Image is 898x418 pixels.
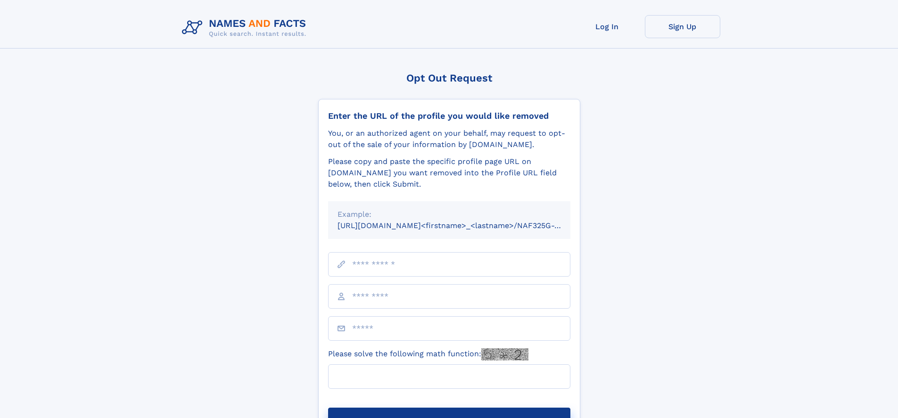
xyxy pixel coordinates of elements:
[328,348,528,361] label: Please solve the following math function:
[178,15,314,41] img: Logo Names and Facts
[645,15,720,38] a: Sign Up
[328,128,570,150] div: You, or an authorized agent on your behalf, may request to opt-out of the sale of your informatio...
[338,209,561,220] div: Example:
[338,221,588,230] small: [URL][DOMAIN_NAME]<firstname>_<lastname>/NAF325G-xxxxxxxx
[328,156,570,190] div: Please copy and paste the specific profile page URL on [DOMAIN_NAME] you want removed into the Pr...
[328,111,570,121] div: Enter the URL of the profile you would like removed
[318,72,580,84] div: Opt Out Request
[569,15,645,38] a: Log In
